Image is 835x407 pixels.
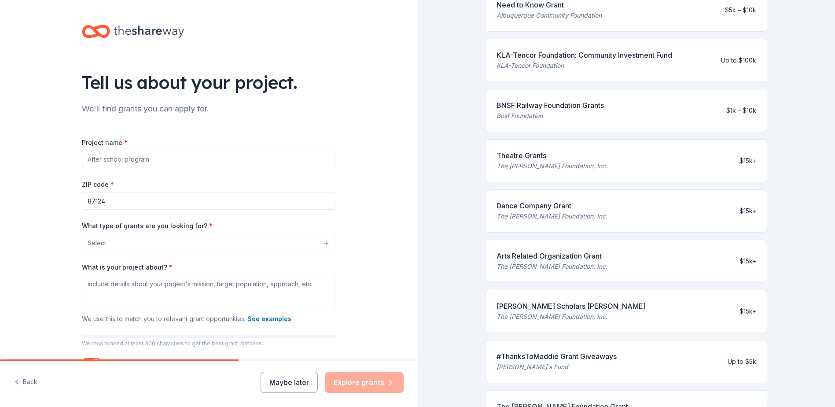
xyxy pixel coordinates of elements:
label: ZIP code [82,180,114,189]
div: $1k – $10k [726,105,756,116]
div: The [PERSON_NAME] Foundation, Inc. [497,211,607,222]
div: Bnsf Foundation [497,111,604,121]
div: Theatre Grants [497,150,607,161]
button: Maybe later [261,372,318,393]
label: What is your project about? [82,263,173,272]
div: $15k+ [739,256,756,266]
label: Project name [82,138,128,147]
input: After school program [82,151,335,168]
div: Up to $100k [721,55,756,66]
button: Back [14,373,37,392]
div: The [PERSON_NAME] Foundation, Inc. [497,311,646,322]
div: [PERSON_NAME]'s Fund [497,362,617,372]
div: #ThanksToMaddie Grant Giveaways [497,351,617,362]
div: $15k+ [739,206,756,216]
div: $15k+ [739,155,756,166]
div: KLA-Tencor Foundation: Community Investment Fund [497,50,672,60]
input: 12345 (U.S. only) [82,192,335,210]
div: The [PERSON_NAME] Foundation, Inc. [497,261,607,272]
div: $5k – $10k [725,5,756,15]
div: We'll find grants you can apply for. [82,102,335,116]
div: $15k+ [739,306,756,317]
div: Arts Related Organization Grant [497,251,607,261]
div: Dance Company Grant [497,200,607,211]
div: Tell us about your project. [82,70,335,95]
div: The [PERSON_NAME] Foundation, Inc. [497,161,607,171]
div: [PERSON_NAME] Scholars [PERSON_NAME] [497,301,646,311]
div: Up to $5k [728,356,756,367]
button: Select [82,234,335,252]
span: We use this to match you to relevant grant opportunities. [82,315,291,322]
div: BNSF Railway Foundation Grants [497,100,604,111]
div: KLA-Tencor Foundation [497,60,672,71]
div: Albuquerque Community Foundation [497,10,602,21]
label: What type of grants are you looking for? [82,222,213,230]
button: See examples [247,314,291,324]
p: We recommend at least 300 characters to get the best grant matches. [82,340,335,347]
span: Select [88,238,106,248]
